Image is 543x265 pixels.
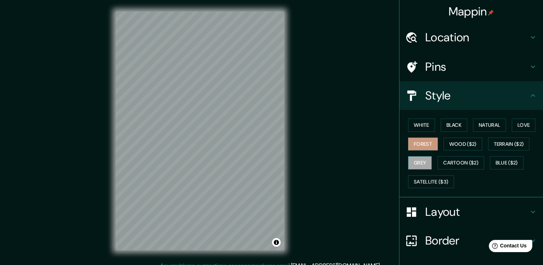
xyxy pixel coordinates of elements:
div: Layout [399,197,543,226]
button: Satellite ($3) [408,175,454,189]
h4: Border [425,233,529,248]
h4: Style [425,88,529,103]
h4: Pins [425,60,529,74]
button: Forest [408,138,438,151]
button: Blue ($2) [490,156,524,169]
button: Terrain ($2) [488,138,530,151]
h4: Layout [425,205,529,219]
button: Natural [473,118,506,132]
button: Black [441,118,468,132]
button: Wood ($2) [444,138,482,151]
h4: Mappin [449,4,494,19]
h4: Location [425,30,529,45]
div: Location [399,23,543,52]
iframe: Help widget launcher [479,237,535,257]
div: Style [399,81,543,110]
button: Love [512,118,535,132]
button: White [408,118,435,132]
div: Border [399,226,543,255]
img: pin-icon.png [488,10,494,15]
button: Toggle attribution [272,238,281,247]
button: Grey [408,156,432,169]
canvas: Map [116,11,284,250]
div: Pins [399,52,543,81]
button: Cartoon ($2) [437,156,484,169]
